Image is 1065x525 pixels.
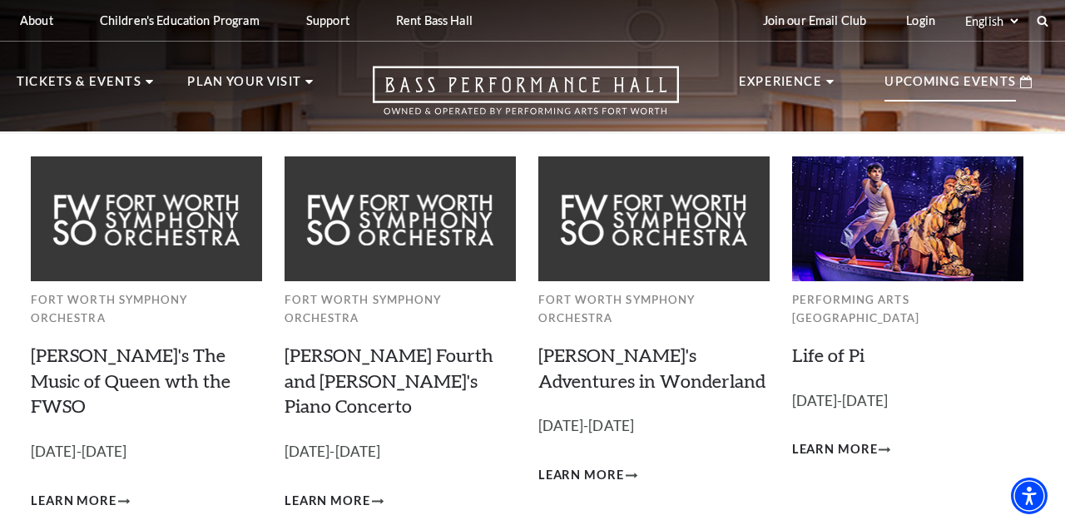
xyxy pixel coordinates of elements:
p: Rent Bass Hall [396,13,473,27]
img: Performing Arts Fort Worth [792,156,1023,280]
p: Plan Your Visit [187,72,301,102]
p: [DATE]-[DATE] [538,414,770,438]
p: Fort Worth Symphony Orchestra [538,290,770,328]
img: Fort Worth Symphony Orchestra [31,156,262,280]
p: Experience [739,72,822,102]
p: [DATE]-[DATE] [31,440,262,464]
a: Learn More Alice's Adventures in Wonderland [538,465,637,486]
a: Life of Pi [792,344,864,366]
p: About [20,13,53,27]
a: Open this option [313,66,739,131]
span: Learn More [792,439,878,460]
a: Learn More Brahms Fourth and Grieg's Piano Concerto [285,491,384,512]
p: Tickets & Events [17,72,141,102]
p: [DATE]-[DATE] [285,440,516,464]
span: Learn More [538,465,624,486]
a: [PERSON_NAME] Fourth and [PERSON_NAME]'s Piano Concerto [285,344,493,418]
img: Fort Worth Symphony Orchestra [538,156,770,280]
p: [DATE]-[DATE] [792,389,1023,414]
img: Fort Worth Symphony Orchestra [285,156,516,280]
span: Learn More [31,491,116,512]
div: Accessibility Menu [1011,478,1048,514]
p: Fort Worth Symphony Orchestra [285,290,516,328]
a: [PERSON_NAME]'s The Music of Queen wth the FWSO [31,344,230,418]
select: Select: [962,13,1021,29]
p: Performing Arts [GEOGRAPHIC_DATA] [792,290,1023,328]
p: Children's Education Program [100,13,260,27]
span: Learn More [285,491,370,512]
p: Fort Worth Symphony Orchestra [31,290,262,328]
p: Upcoming Events [884,72,1016,102]
a: Learn More Windborne's The Music of Queen wth the FWSO [31,491,130,512]
a: [PERSON_NAME]'s Adventures in Wonderland [538,344,765,392]
a: Learn More Life of Pi [792,439,891,460]
p: Support [306,13,349,27]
